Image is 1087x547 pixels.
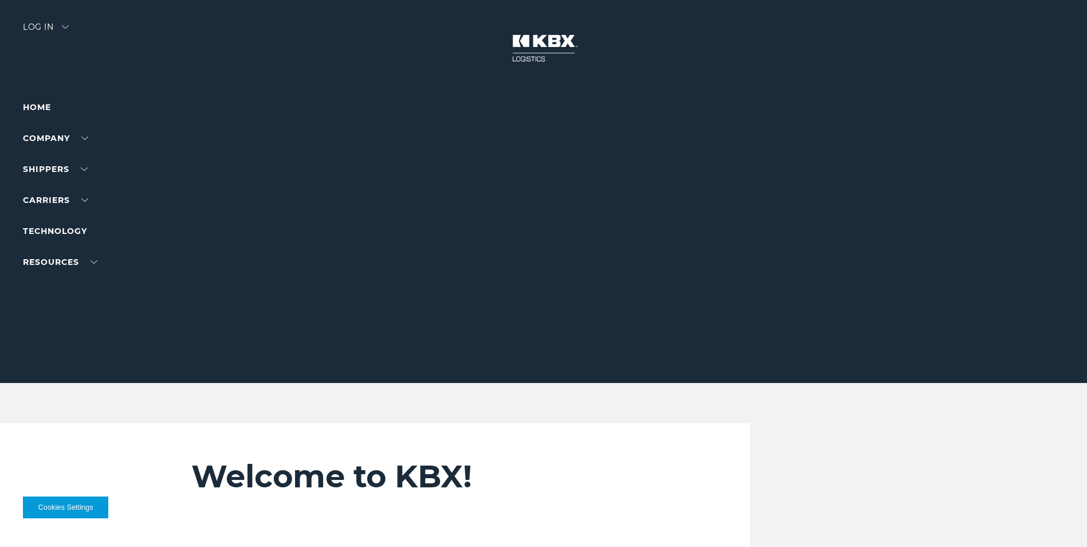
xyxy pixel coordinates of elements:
[23,257,97,267] a: RESOURCES
[501,23,587,73] img: kbx logo
[23,195,88,205] a: Carriers
[23,102,51,112] a: Home
[23,226,87,236] a: Technology
[62,25,69,29] img: arrow
[23,164,88,174] a: SHIPPERS
[191,458,681,495] h2: Welcome to KBX!
[23,23,69,40] div: Log in
[23,497,108,518] button: Cookies Settings
[23,133,88,143] a: Company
